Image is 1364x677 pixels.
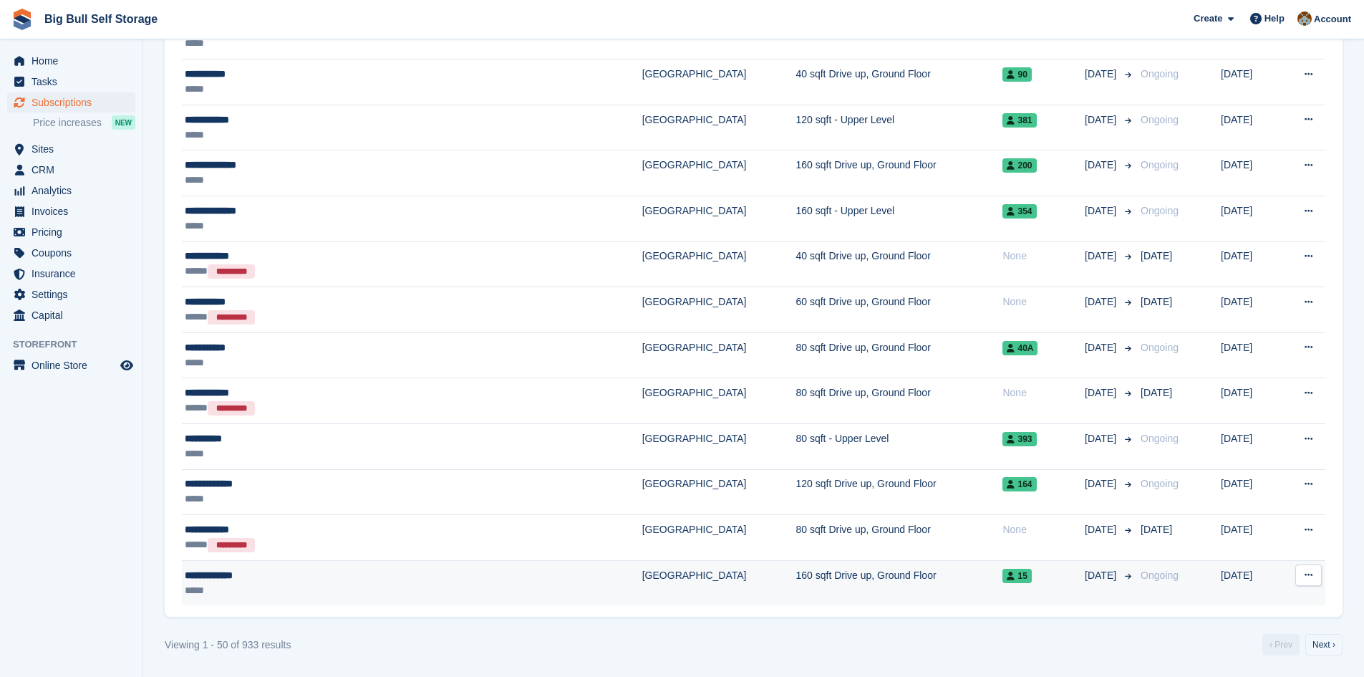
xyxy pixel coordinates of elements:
[642,241,796,287] td: [GEOGRAPHIC_DATA]
[32,264,117,284] span: Insurance
[795,196,1002,242] td: 160 sqft - Upper Level
[1141,114,1179,125] span: Ongoing
[1002,569,1031,583] span: 15
[33,115,135,130] a: Price increases NEW
[642,59,796,105] td: [GEOGRAPHIC_DATA]
[1221,287,1281,333] td: [DATE]
[7,264,135,284] a: menu
[1085,294,1119,309] span: [DATE]
[795,378,1002,424] td: 80 sqft Drive up, Ground Floor
[642,469,796,515] td: [GEOGRAPHIC_DATA]
[1221,378,1281,424] td: [DATE]
[642,196,796,242] td: [GEOGRAPHIC_DATA]
[795,332,1002,378] td: 80 sqft Drive up, Ground Floor
[11,9,33,30] img: stora-icon-8386f47178a22dfd0bd8f6a31ec36ba5ce8667c1dd55bd0f319d3a0aa187defe.svg
[642,560,796,605] td: [GEOGRAPHIC_DATA]
[32,355,117,375] span: Online Store
[32,243,117,263] span: Coupons
[1314,12,1351,27] span: Account
[795,424,1002,470] td: 80 sqft - Upper Level
[1085,67,1119,82] span: [DATE]
[1002,385,1085,400] div: None
[1085,522,1119,537] span: [DATE]
[7,355,135,375] a: menu
[1221,241,1281,287] td: [DATE]
[1085,340,1119,355] span: [DATE]
[1264,11,1285,26] span: Help
[1002,432,1036,446] span: 393
[1297,11,1312,26] img: Mike Llewellen Palmer
[1002,522,1085,537] div: None
[39,7,163,31] a: Big Bull Self Storage
[642,105,796,150] td: [GEOGRAPHIC_DATA]
[1221,424,1281,470] td: [DATE]
[1305,634,1343,656] a: Next
[1141,159,1179,171] span: Ongoing
[118,357,135,374] a: Preview store
[1221,59,1281,105] td: [DATE]
[32,305,117,325] span: Capital
[1141,296,1172,307] span: [DATE]
[7,72,135,92] a: menu
[795,105,1002,150] td: 120 sqft - Upper Level
[1085,568,1119,583] span: [DATE]
[795,150,1002,196] td: 160 sqft Drive up, Ground Floor
[32,201,117,221] span: Invoices
[1141,205,1179,216] span: Ongoing
[32,72,117,92] span: Tasks
[642,515,796,561] td: [GEOGRAPHIC_DATA]
[7,305,135,325] a: menu
[1002,158,1036,173] span: 200
[1002,341,1037,355] span: 40A
[642,378,796,424] td: [GEOGRAPHIC_DATA]
[32,51,117,71] span: Home
[1085,249,1119,264] span: [DATE]
[642,150,796,196] td: [GEOGRAPHIC_DATA]
[1002,67,1031,82] span: 90
[1221,560,1281,605] td: [DATE]
[7,201,135,221] a: menu
[1085,431,1119,446] span: [DATE]
[1002,294,1085,309] div: None
[7,92,135,112] a: menu
[1259,634,1345,656] nav: Pages
[1085,158,1119,173] span: [DATE]
[1221,515,1281,561] td: [DATE]
[1002,477,1036,491] span: 164
[642,332,796,378] td: [GEOGRAPHIC_DATA]
[1085,385,1119,400] span: [DATE]
[1141,250,1172,261] span: [DATE]
[1141,478,1179,489] span: Ongoing
[1002,113,1036,128] span: 381
[1002,249,1085,264] div: None
[1262,634,1300,656] a: Previous
[1141,68,1179,80] span: Ongoing
[1002,204,1036,219] span: 354
[32,139,117,159] span: Sites
[642,424,796,470] td: [GEOGRAPHIC_DATA]
[32,160,117,180] span: CRM
[7,284,135,304] a: menu
[7,51,135,71] a: menu
[7,222,135,242] a: menu
[642,287,796,333] td: [GEOGRAPHIC_DATA]
[795,469,1002,515] td: 120 sqft Drive up, Ground Floor
[1221,332,1281,378] td: [DATE]
[1085,203,1119,219] span: [DATE]
[795,59,1002,105] td: 40 sqft Drive up, Ground Floor
[1085,476,1119,491] span: [DATE]
[32,222,117,242] span: Pricing
[795,560,1002,605] td: 160 sqft Drive up, Ground Floor
[7,181,135,201] a: menu
[795,515,1002,561] td: 80 sqft Drive up, Ground Floor
[7,160,135,180] a: menu
[7,243,135,263] a: menu
[32,92,117,112] span: Subscriptions
[1221,469,1281,515] td: [DATE]
[1141,524,1172,535] span: [DATE]
[32,181,117,201] span: Analytics
[13,337,142,352] span: Storefront
[1141,433,1179,444] span: Ongoing
[1221,196,1281,242] td: [DATE]
[795,241,1002,287] td: 40 sqft Drive up, Ground Floor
